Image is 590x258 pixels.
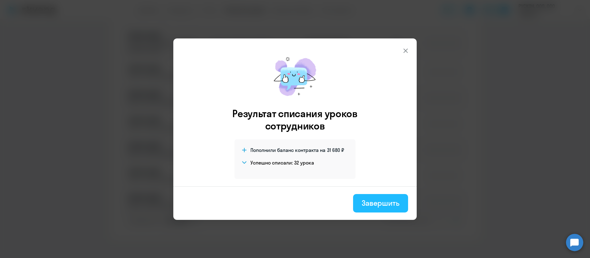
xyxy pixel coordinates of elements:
button: Завершить [353,194,408,212]
div: Завершить [362,198,399,208]
span: Пополнили баланс контракта на [250,147,325,153]
h3: Результат списания уроков сотрудников [224,107,366,132]
span: 31 680 ₽ [327,147,344,153]
img: mirage-message.png [267,51,323,102]
h4: Успешно списали: 32 урока [250,159,314,166]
